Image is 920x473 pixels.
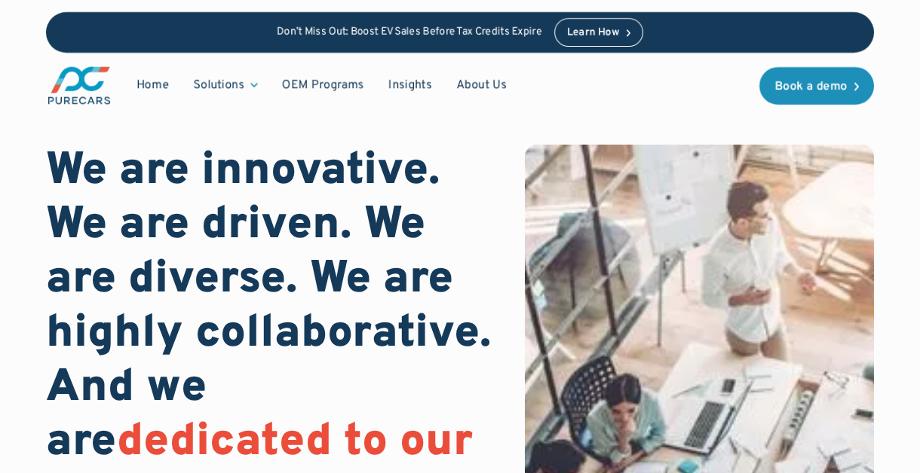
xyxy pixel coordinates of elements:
[181,71,270,99] div: Solutions
[759,67,874,105] a: Book a demo
[774,81,847,93] div: Book a demo
[46,65,112,106] img: purecars logo
[124,71,181,99] a: Home
[376,71,444,99] a: Insights
[193,77,244,93] div: Solutions
[567,28,619,38] div: Learn How
[46,65,112,106] a: main
[444,71,519,99] a: About Us
[277,26,542,39] p: Don’t Miss Out: Boost EV Sales Before Tax Credits Expire
[554,18,644,47] a: Learn How
[270,71,376,99] a: OEM Programs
